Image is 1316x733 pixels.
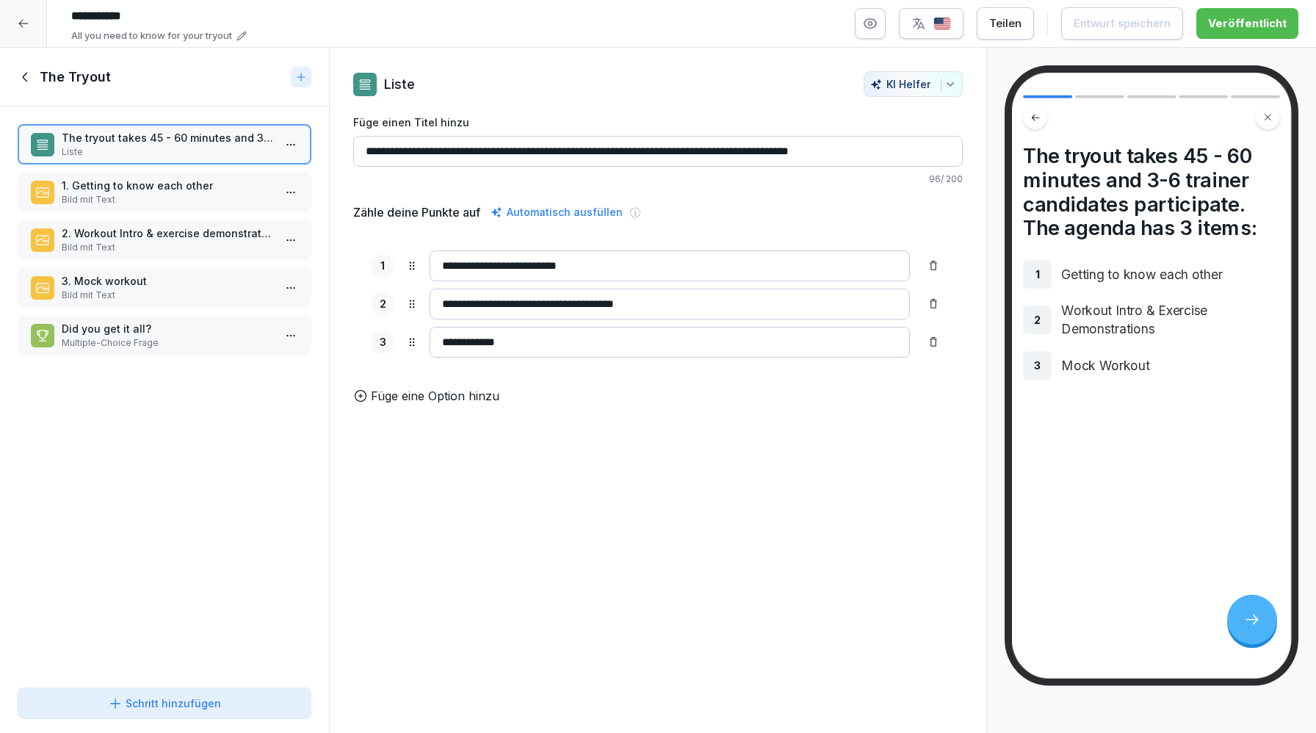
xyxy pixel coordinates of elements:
img: us.svg [933,17,951,31]
button: KI Helfer [864,71,963,97]
button: Teilen [977,7,1034,40]
p: 2 [380,296,386,313]
p: Liste [384,74,415,94]
p: 1 [380,258,385,275]
p: Füge eine Option hinzu [371,387,499,405]
p: 2. Workout Intro & exercise demonstrations [62,225,273,241]
h5: Zähle deine Punkte auf [353,203,480,221]
div: 1. Getting to know each otherBild mit Text [18,172,311,212]
p: All you need to know for your tryout [71,29,232,43]
p: Bild mit Text [62,289,273,302]
p: Bild mit Text [62,241,273,254]
p: 2 [1034,312,1041,328]
div: Schritt hinzufügen [108,696,221,711]
p: 96 / 200 [353,173,963,186]
p: Mock Workout [1061,356,1279,375]
div: Veröffentlicht [1208,15,1287,32]
button: Schritt hinzufügen [18,687,311,719]
div: Teilen [989,15,1022,32]
p: 3. Mock workout [62,273,273,289]
div: KI Helfer [870,78,956,90]
p: 3 [1034,358,1041,374]
label: Füge einen Titel hinzu [353,115,963,130]
p: Workout Intro & Exercise Demonstrations [1061,302,1279,339]
p: 1. Getting to know each other [62,178,273,193]
div: Entwurf speichern [1074,15,1171,32]
p: Multiple-Choice Frage [62,336,273,350]
div: Automatisch ausfüllen [488,203,626,221]
p: 1 [1035,267,1040,283]
p: Liste [62,145,273,159]
div: 2. Workout Intro & exercise demonstrationsBild mit Text [18,220,311,260]
p: Getting to know each other [1061,265,1279,284]
p: Did you get it all? [62,321,273,336]
p: Bild mit Text [62,193,273,206]
p: The tryout takes 45 - 60 minutes and 3-6 trainer candidates participate. The agenda has 3 items: [62,130,273,145]
button: Veröffentlicht [1196,8,1298,39]
h4: The tryout takes 45 - 60 minutes and 3-6 trainer candidates participate. The agenda has 3 items: [1023,144,1280,241]
h1: The Tryout [40,68,111,86]
div: The tryout takes 45 - 60 minutes and 3-6 trainer candidates participate. The agenda has 3 items:L... [18,124,311,165]
button: Entwurf speichern [1061,7,1183,40]
p: 3 [380,334,386,351]
div: Did you get it all?Multiple-Choice Frage [18,315,311,355]
div: 3. Mock workoutBild mit Text [18,267,311,308]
